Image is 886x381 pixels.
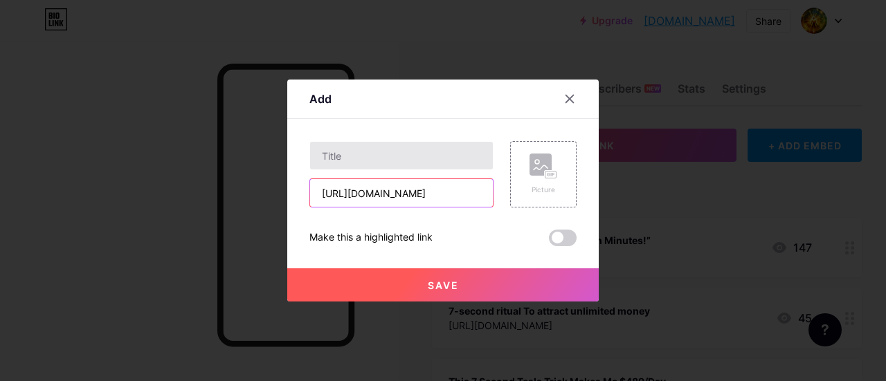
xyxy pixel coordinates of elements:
[310,179,493,207] input: URL
[287,268,599,301] button: Save
[310,142,493,169] input: Title
[530,185,557,195] div: Picture
[309,230,433,246] div: Make this a highlighted link
[309,91,332,107] div: Add
[428,279,459,291] span: Save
